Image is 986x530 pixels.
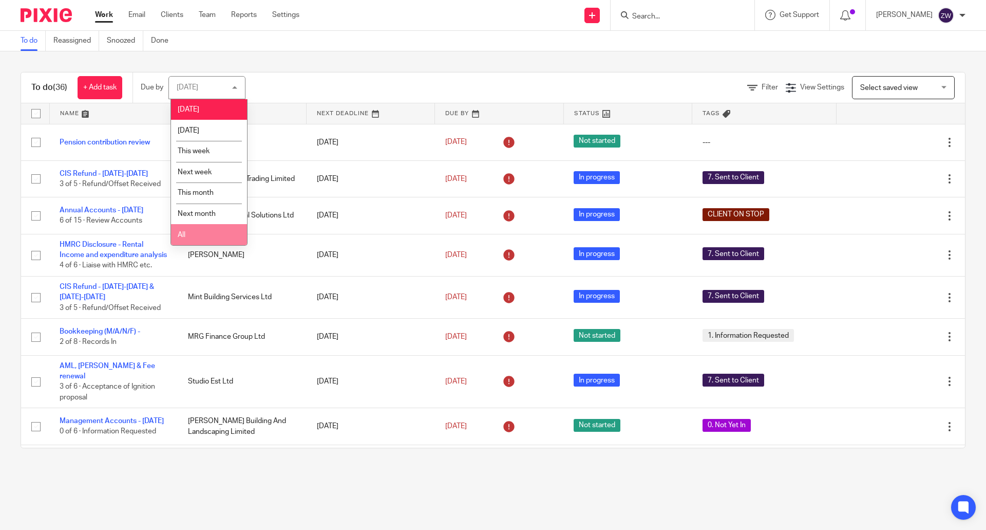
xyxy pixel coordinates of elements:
div: [DATE] [177,84,198,91]
span: All [178,231,185,239]
td: [DATE] [307,319,435,355]
span: [DATE] [445,251,467,259]
td: [DATE] [307,408,435,445]
a: Bookkeeping (M/A/N/F) - [60,328,140,335]
span: [DATE] [445,175,467,182]
span: [DATE] [445,423,467,430]
span: In progress [574,171,620,184]
span: In progress [574,247,620,260]
span: 6 of 15 · Review Accounts [60,217,142,225]
span: [DATE] [445,212,467,219]
span: This month [178,189,214,196]
span: [DATE] [178,127,199,134]
span: Get Support [780,11,819,19]
img: svg%3E [938,7,954,24]
td: [DATE] [307,124,435,160]
a: Snoozed [107,31,143,51]
a: Done [151,31,176,51]
a: Settings [272,10,299,20]
td: MRG Finance Group Ltd [178,319,306,355]
td: [DATE] [307,355,435,408]
td: Mint Building Services Ltd [178,276,306,318]
td: [PERSON_NAME] Building And Landscaping Limited [178,408,306,445]
td: [DATE] [307,160,435,197]
a: CIS Refund - [DATE]-[DATE] [60,170,148,177]
span: Select saved view [860,84,918,92]
a: Email [128,10,145,20]
span: Next week [178,169,212,176]
span: CLIENT ON STOP [703,208,769,221]
a: Reassigned [53,31,99,51]
td: [DATE] [307,276,435,318]
span: 3 of 5 · Refund/Offset Received [60,180,161,188]
a: + Add task [78,76,122,99]
span: [DATE] [445,333,467,340]
span: Not started [574,419,620,432]
a: CIS Refund - [DATE]-[DATE] & [DATE]-[DATE] [60,283,154,301]
span: 3 of 5 · Refund/Offset Received [60,304,161,312]
p: Due by [141,82,163,93]
td: [DATE] [307,445,435,498]
span: Not started [574,329,620,342]
a: Annual Accounts - [DATE] [60,207,143,214]
span: Tags [703,111,720,116]
a: Reports [231,10,257,20]
a: Team [199,10,216,20]
span: 7. Sent to Client [703,171,764,184]
div: --- [703,137,826,148]
a: Management Accounts - [DATE] [60,417,164,425]
span: 7. Sent to Client [703,290,764,303]
span: 0 of 6 · Information Requested [60,428,156,435]
span: 0. Not Yet In [703,419,751,432]
span: This week [178,148,210,155]
a: Work [95,10,113,20]
p: [PERSON_NAME] [876,10,933,20]
span: Filter [762,84,778,91]
span: 7. Sent to Client [703,247,764,260]
img: Pixie [21,8,72,22]
td: [DATE] [307,234,435,276]
span: 2 of 8 · Records In [60,339,117,346]
a: Pension contribution review [60,139,150,146]
span: [DATE] [445,139,467,146]
span: View Settings [800,84,844,91]
td: [DATE] [307,197,435,234]
span: [DATE] [178,106,199,113]
td: Studio Est Ltd [178,355,306,408]
a: To do [21,31,46,51]
span: [DATE] [445,378,467,385]
span: (36) [53,83,67,92]
span: 4 of 6 · Liaise with HMRC etc. [60,262,152,269]
span: Not started [574,135,620,148]
span: In progress [574,290,620,303]
span: 7. Sent to Client [703,374,764,387]
span: 1. Information Requested [703,329,794,342]
span: Next month [178,210,216,217]
a: Clients [161,10,183,20]
h1: To do [31,82,67,93]
td: [PERSON_NAME] [178,234,306,276]
td: Rdmf Ltd [178,445,306,498]
a: AML, [PERSON_NAME] & Fee renewal [60,362,155,380]
span: [DATE] [445,294,467,301]
span: In progress [574,208,620,221]
span: 3 of 6 · Acceptance of Ignition proposal [60,383,155,401]
a: HMRC Disclosure - Rental Income and expenditure analysis [60,241,167,259]
span: In progress [574,374,620,387]
input: Search [631,12,724,22]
